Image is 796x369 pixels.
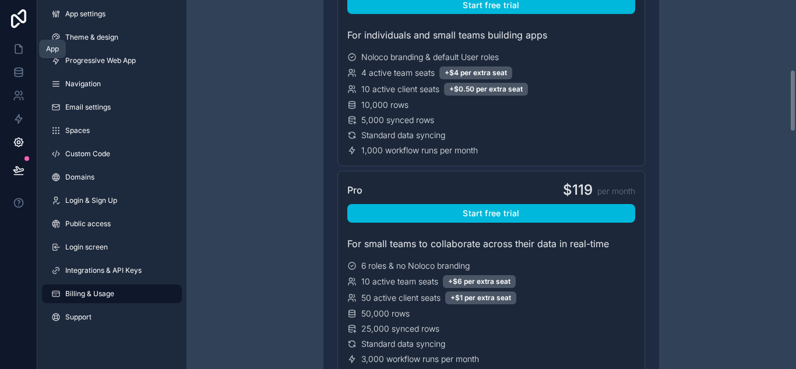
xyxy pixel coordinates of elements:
[42,308,182,326] a: Support
[65,79,101,89] span: Navigation
[65,196,117,205] span: Login & Sign Up
[42,284,182,303] a: Billing & Usage
[65,173,94,182] span: Domains
[361,145,478,156] span: 1,000 workflow runs per month
[439,66,512,79] div: +$4 per extra seat
[361,83,439,95] span: 10 active client seats
[42,98,182,117] a: Email settings
[65,149,110,159] span: Custom Code
[65,219,111,229] span: Public access
[42,121,182,140] a: Spaces
[361,323,439,335] span: 25,000 synced rows
[65,103,111,112] span: Email settings
[443,275,516,288] div: +$6 per extra seat
[42,75,182,93] a: Navigation
[65,266,142,275] span: Integrations & API Keys
[65,289,114,298] span: Billing & Usage
[361,338,445,350] span: Standard data syncing
[65,56,136,65] span: Progressive Web App
[361,67,435,79] span: 4 active team seats
[42,145,182,163] a: Custom Code
[361,292,441,304] span: 50 active client seats
[347,28,635,42] div: For individuals and small teams building apps
[65,33,118,42] span: Theme & design
[361,129,445,141] span: Standard data syncing
[65,126,90,135] span: Spaces
[361,353,479,365] span: 3,000 workflow runs per month
[42,191,182,210] a: Login & Sign Up
[347,204,635,223] button: Start free trial
[42,168,182,187] a: Domains
[42,261,182,280] a: Integrations & API Keys
[563,181,593,199] span: $119
[42,28,182,47] a: Theme & design
[361,114,434,126] span: 5,000 synced rows
[42,5,182,23] a: App settings
[361,99,408,111] span: 10,000 rows
[361,260,470,272] span: 6 roles & no Noloco branding
[65,9,105,19] span: App settings
[42,238,182,256] a: Login screen
[46,44,59,54] div: App
[444,83,528,96] div: +$0.50 per extra seat
[347,183,362,197] span: Pro
[42,51,182,70] a: Progressive Web App
[597,185,635,197] span: per month
[445,291,516,304] div: +$1 per extra seat
[361,51,499,63] span: Noloco branding & default User roles
[42,215,182,233] a: Public access
[361,308,410,319] span: 50,000 rows
[65,243,108,252] span: Login screen
[347,237,635,251] div: For small teams to collaborate across their data in real-time
[361,276,438,287] span: 10 active team seats
[65,312,91,322] span: Support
